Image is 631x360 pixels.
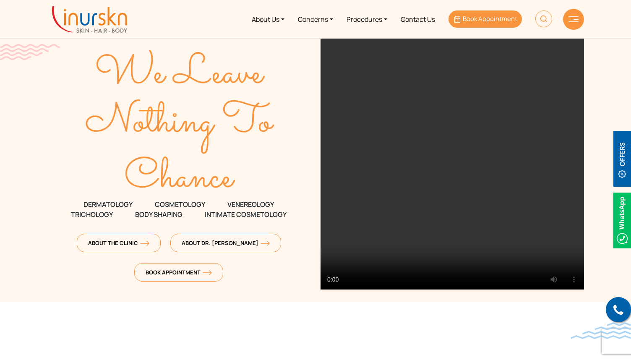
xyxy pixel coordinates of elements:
img: HeaderSearch [535,10,552,27]
a: Contact Us [394,3,442,35]
img: inurskn-logo [52,6,127,33]
a: About The Clinicorange-arrow [77,234,161,252]
span: Body Shaping [135,209,183,219]
a: Book Appointmentorange-arrow [134,263,223,282]
img: bluewave [571,322,631,339]
span: Book Appointment [146,269,212,276]
text: Chance [125,147,236,209]
span: About Dr. [PERSON_NAME] [182,239,270,247]
span: About The Clinic [88,239,149,247]
text: Nothing To [86,91,275,154]
span: VENEREOLOGY [227,199,274,209]
a: Whatsappicon [613,215,631,224]
a: About Us [245,3,291,35]
span: TRICHOLOGY [71,209,113,219]
img: orange-arrow [203,270,212,275]
img: hamLine.svg [568,16,579,22]
a: About Dr. [PERSON_NAME]orange-arrow [170,234,281,252]
a: Book Appointment [448,10,522,28]
a: Procedures [340,3,394,35]
span: Intimate Cosmetology [205,209,287,219]
img: Whatsappicon [613,193,631,248]
span: DERMATOLOGY [83,199,133,209]
text: We Leave [95,43,265,105]
a: Concerns [291,3,340,35]
img: orange-arrow [140,241,149,246]
img: orange-arrow [261,241,270,246]
span: COSMETOLOGY [155,199,205,209]
img: offerBt [613,131,631,187]
span: Book Appointment [463,14,517,23]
